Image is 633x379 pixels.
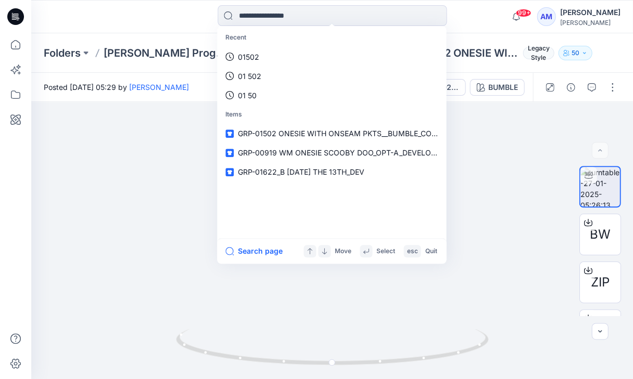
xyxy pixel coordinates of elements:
[219,162,444,181] a: GRP-01622_B [DATE] THE 13TH_DEV
[425,246,437,257] p: Quit
[407,246,417,257] p: esc
[104,46,227,60] a: [PERSON_NAME] Programs
[238,71,261,82] p: 01 502
[219,143,444,162] a: GRP-00919 WM ONESIE SCOOBY DOO_OPT-A_DEVELOPMENT_REV2
[129,83,189,92] a: [PERSON_NAME]
[488,82,517,93] div: BUMBLE
[219,28,444,47] p: Recent
[571,47,579,59] p: 50
[395,46,518,60] p: GRP-01502 ONESIE WITH ONSEAM PKTS__BUMBLE_COLORWAY
[335,246,351,257] p: Move
[219,124,444,143] a: GRP-01502 ONESIE WITH ONSEAM PKTS__BUMBLE_COLORWAY
[515,9,531,17] span: 99+
[537,7,555,26] div: AM
[518,46,554,60] button: Legacy Style
[238,90,257,101] p: 01 50
[44,82,189,93] span: Posted [DATE] 05:29 by
[225,245,283,257] button: Search page
[470,79,524,96] button: BUMBLE
[219,105,444,124] p: Items
[238,51,259,62] p: 01502
[238,167,364,176] span: GRP-01622_B [DATE] THE 13TH_DEV
[44,46,81,60] a: Folders
[219,86,444,105] a: 01 50
[560,19,620,27] div: [PERSON_NAME]
[523,47,554,59] span: Legacy Style
[376,246,395,257] p: Select
[580,167,619,206] img: turntable-27-01-2025-05:26:13
[589,225,610,244] span: BW
[558,46,592,60] button: 50
[238,129,462,138] span: GRP-01502 ONESIE WITH ONSEAM PKTS__BUMBLE_COLORWAY
[219,47,444,67] a: 01502
[562,79,579,96] button: Details
[560,6,620,19] div: [PERSON_NAME]
[238,148,478,157] span: GRP-00919 WM ONESIE SCOOBY DOO_OPT-A_DEVELOPMENT_REV2
[219,67,444,86] a: 01 502
[590,273,609,292] span: ZIP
